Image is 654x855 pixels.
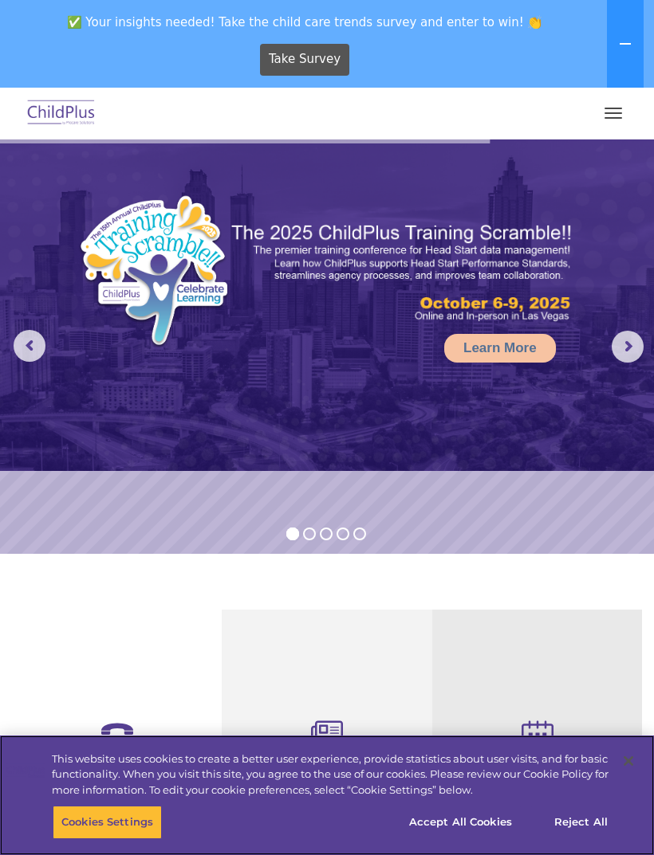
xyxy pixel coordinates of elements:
[6,6,604,37] span: ✅ Your insights needed! Take the child care trends survey and enter to win! 👏
[52,751,609,798] div: This website uses cookies to create a better user experience, provide statistics about user visit...
[531,806,631,839] button: Reject All
[269,45,341,73] span: Take Survey
[260,44,350,76] a: Take Survey
[24,95,99,132] img: ChildPlus by Procare Solutions
[444,334,556,363] a: Learn More
[53,806,162,839] button: Cookies Settings
[400,806,521,839] button: Accept All Cookies
[611,743,646,779] button: Close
